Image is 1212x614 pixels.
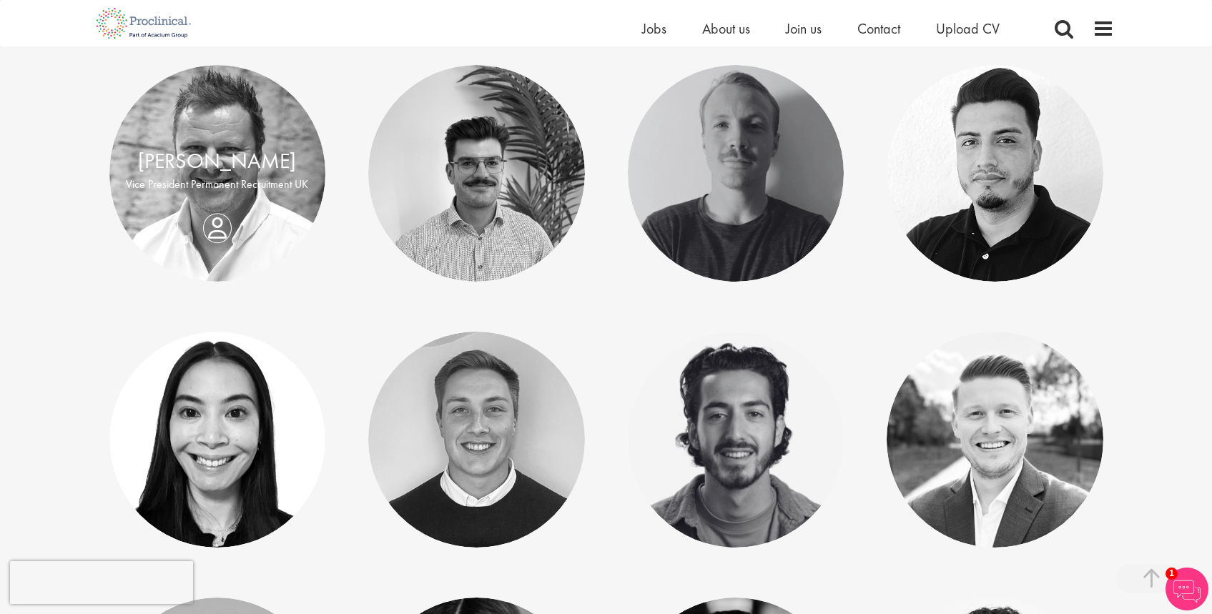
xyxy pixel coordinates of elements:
[857,19,900,38] a: Contact
[1166,568,1178,580] span: 1
[702,19,750,38] a: About us
[1166,568,1208,610] img: Chatbot
[124,177,312,193] p: Vice President Permanent Recruitment UK
[936,19,1000,38] a: Upload CV
[786,19,822,38] a: Join us
[10,561,193,604] iframe: reCAPTCHA
[642,19,666,38] a: Jobs
[138,148,296,175] a: [PERSON_NAME]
